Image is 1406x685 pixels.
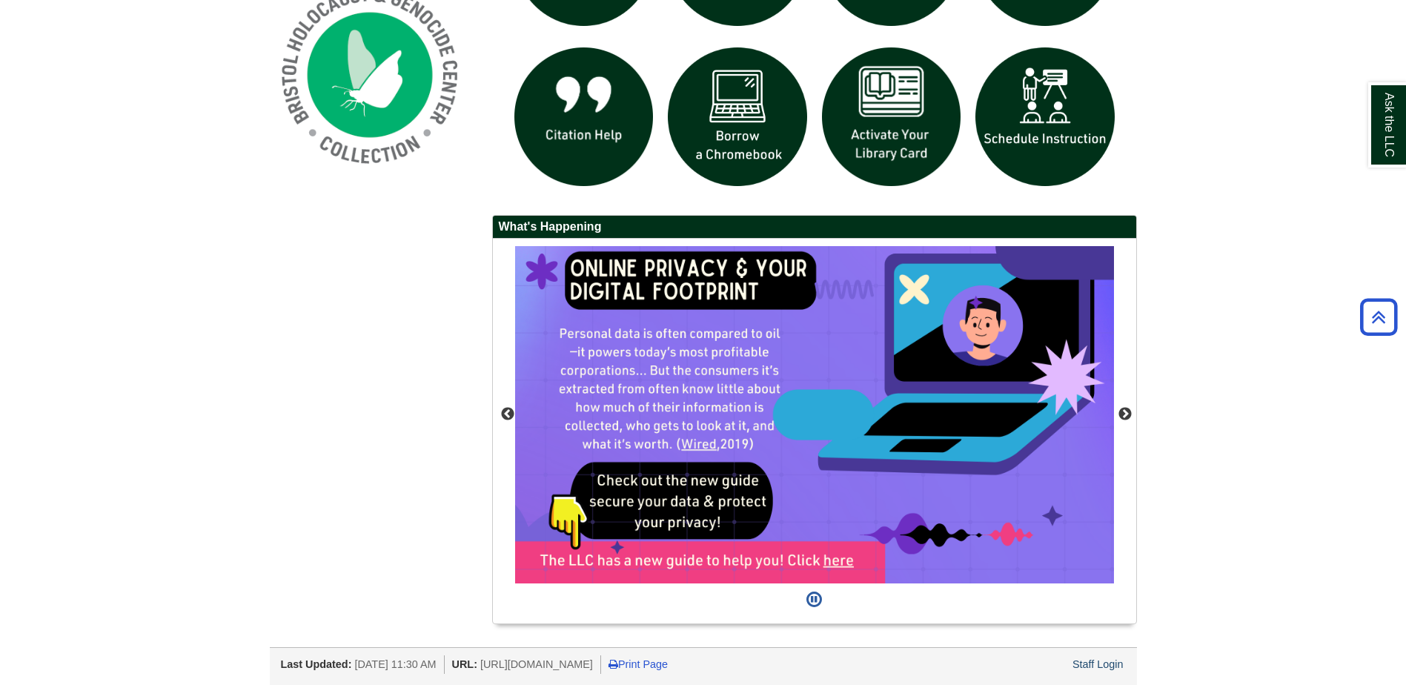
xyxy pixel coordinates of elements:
[815,40,969,194] img: activate Library Card icon links to form to activate student ID into library card
[1072,658,1124,670] a: Staff Login
[493,216,1136,239] h2: What's Happening
[609,659,618,669] i: Print Page
[507,40,661,194] img: citation help icon links to citation help guide page
[660,40,815,194] img: Borrow a chromebook icon links to the borrow a chromebook web page
[480,658,593,670] span: [URL][DOMAIN_NAME]
[281,658,352,670] span: Last Updated:
[515,246,1114,583] div: This box contains rotating images
[968,40,1122,194] img: For faculty. Schedule Library Instruction icon links to form.
[802,583,826,616] button: Pause
[452,658,477,670] span: URL:
[1118,407,1133,422] button: Next
[354,658,436,670] span: [DATE] 11:30 AM
[500,407,515,422] button: Previous
[609,658,668,670] a: Print Page
[1355,307,1402,327] a: Back to Top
